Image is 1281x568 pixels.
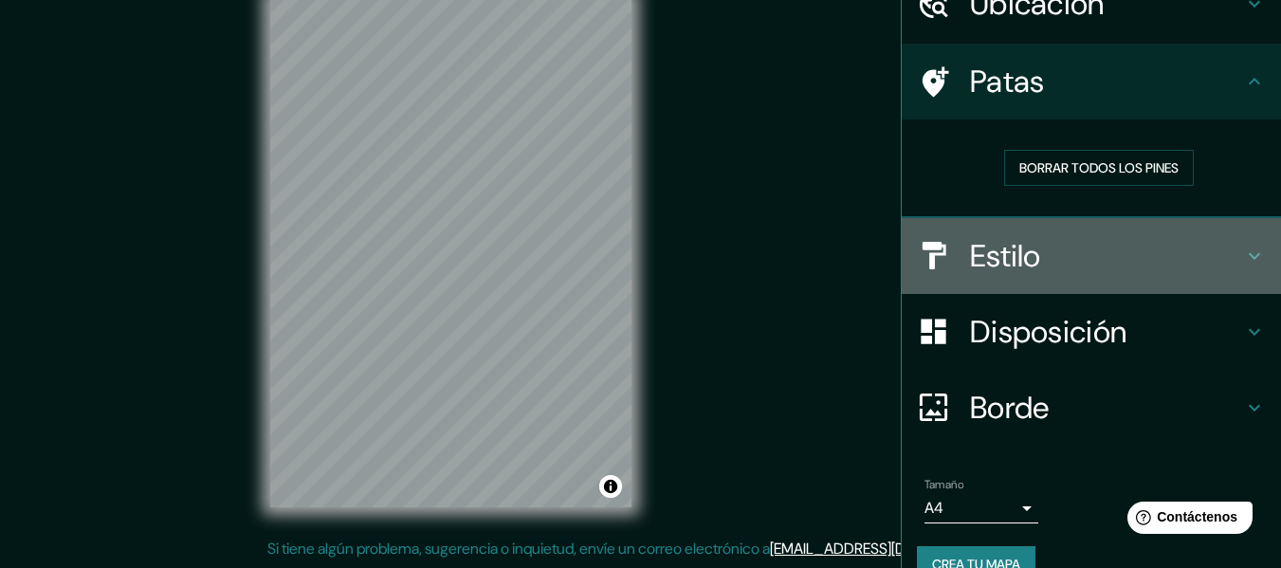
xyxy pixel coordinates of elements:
font: Si tiene algún problema, sugerencia o inquietud, envíe un correo electrónico a [267,539,770,559]
font: Borde [970,388,1050,428]
iframe: Lanzador de widgets de ayuda [1112,494,1260,547]
button: Borrar todos los pines [1004,150,1194,186]
font: Disposición [970,312,1126,352]
font: Patas [970,62,1045,101]
div: A4 [924,493,1038,523]
a: [EMAIL_ADDRESS][DOMAIN_NAME] [770,539,1004,559]
div: Estilo [902,218,1281,294]
font: A4 [924,498,943,518]
div: Patas [902,44,1281,119]
font: Borrar todos los pines [1019,159,1179,176]
font: Tamaño [924,477,963,492]
button: Activar o desactivar atribución [599,475,622,498]
div: Borde [902,370,1281,446]
div: Disposición [902,294,1281,370]
font: Estilo [970,236,1041,276]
